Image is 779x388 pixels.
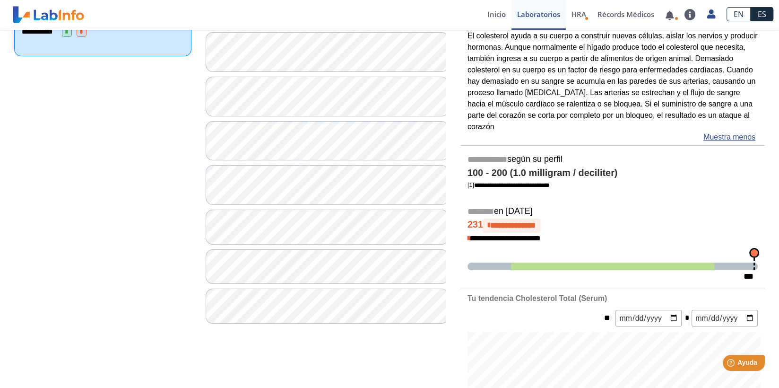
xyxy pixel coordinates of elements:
[727,7,751,21] a: EN
[571,9,586,19] span: HRA
[467,181,550,188] a: [1]
[467,154,758,165] h5: según su perfil
[751,7,773,21] a: ES
[703,132,755,143] a: Muestra menos
[467,168,758,179] h4: 100 - 200 (1.0 milligram / deciliter)
[467,206,758,217] h5: en [DATE]
[467,30,758,132] p: El colesterol ayuda a su cuerpo a construir nuevas células, aislar los nervios y producir hormona...
[615,310,682,326] input: mm/dd/yyyy
[692,310,758,326] input: mm/dd/yyyy
[695,351,769,378] iframe: Help widget launcher
[467,294,607,302] b: Tu tendencia Cholesterol Total (Serum)
[467,219,758,233] h4: 231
